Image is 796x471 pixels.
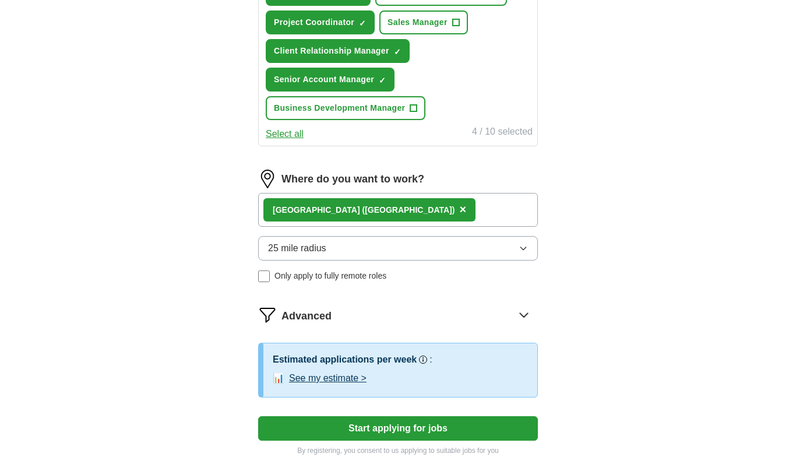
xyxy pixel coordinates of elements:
button: See my estimate > [289,371,367,385]
img: filter [258,305,277,324]
span: 📊 [273,371,284,385]
button: Senior Account Manager✓ [266,68,395,92]
span: ([GEOGRAPHIC_DATA]) [362,205,455,215]
span: ✓ [394,47,401,57]
button: Start applying for jobs [258,416,538,441]
strong: [GEOGRAPHIC_DATA] [273,205,360,215]
h3: Estimated applications per week [273,353,417,367]
span: Business Development Manager [274,102,405,114]
p: By registering, you consent to us applying to suitable jobs for you [258,445,538,456]
div: 4 / 10 selected [472,125,533,141]
span: Client Relationship Manager [274,45,389,57]
span: Project Coordinator [274,16,354,29]
button: Business Development Manager [266,96,425,120]
button: Sales Manager [379,10,468,34]
label: Where do you want to work? [281,171,424,187]
span: ✓ [359,19,366,28]
input: Only apply to fully remote roles [258,270,270,282]
h3: : [429,353,432,367]
span: Advanced [281,308,332,324]
button: Client Relationship Manager✓ [266,39,410,63]
span: Sales Manager [388,16,448,29]
button: Select all [266,127,304,141]
span: Only apply to fully remote roles [274,270,386,282]
button: × [459,201,466,219]
span: ✓ [379,76,386,85]
button: 25 mile radius [258,236,538,261]
img: location.png [258,170,277,188]
span: 25 mile radius [268,241,326,255]
span: Senior Account Manager [274,73,374,86]
span: × [459,203,466,216]
button: Project Coordinator✓ [266,10,375,34]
